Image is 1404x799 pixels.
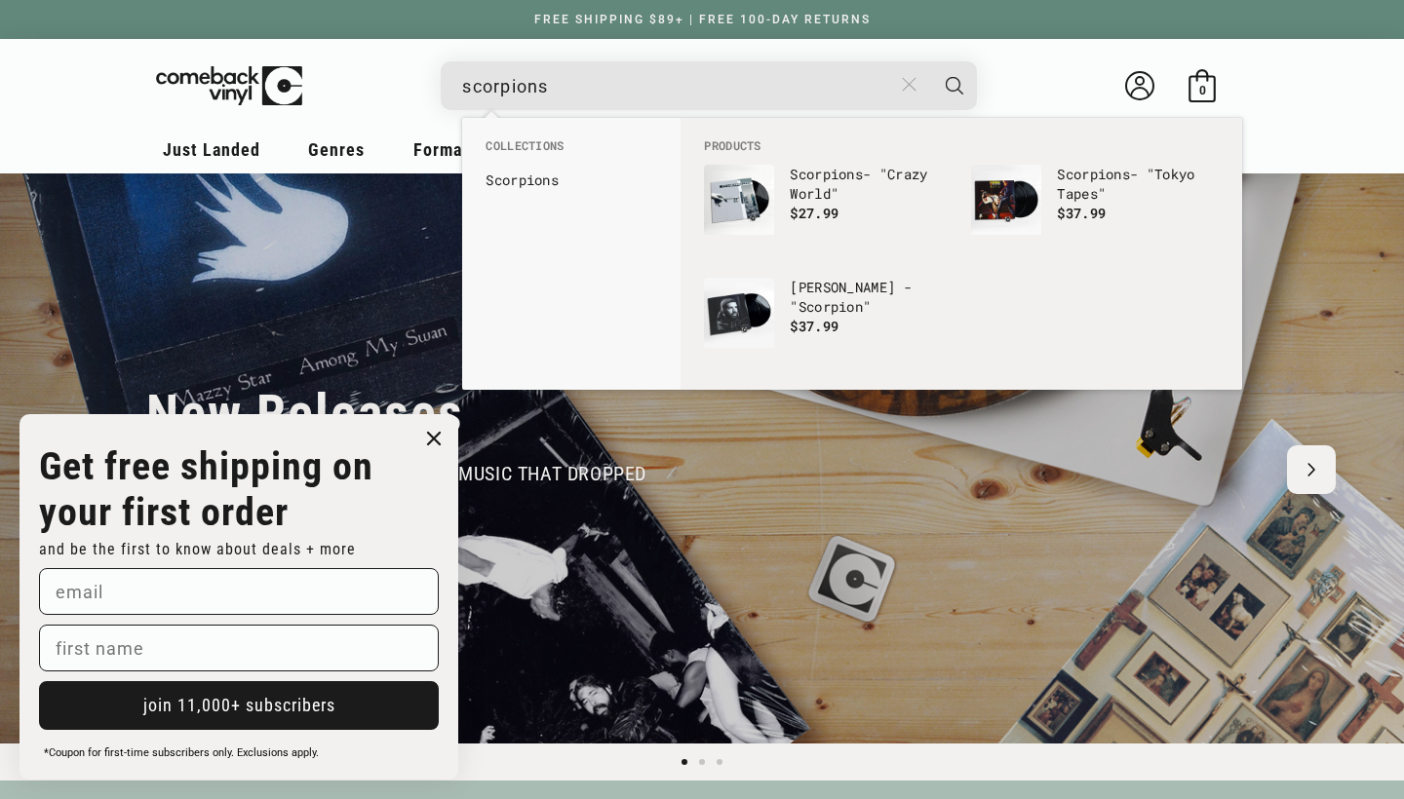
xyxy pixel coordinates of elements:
[486,171,657,190] a: Scorpions
[486,171,559,189] b: Scorpions
[39,568,439,615] input: email
[1057,165,1130,183] b: Scorpions
[704,165,952,258] a: Scorpions - "Crazy World" Scorpions- "Crazy World" $27.99
[790,165,952,204] p: - "Crazy World"
[146,382,464,446] h2: New Releases
[694,155,961,268] li: products: Scorpions - "Crazy World"
[704,278,774,348] img: Drake - "Scorpion"
[676,753,693,771] button: Load slide 1 of 3
[971,165,1041,235] img: Scorpions - "Tokyo Tapes"
[462,66,892,106] input: When autocomplete results are available use up and down arrows to review and enter to select
[790,317,838,335] span: $37.99
[44,746,319,759] span: *Coupon for first-time subscribers only. Exclusions apply.
[39,681,439,730] button: join 11,000+ subscribers
[681,118,1242,390] div: Products
[790,204,838,222] span: $27.99
[1057,165,1219,204] p: - "Tokyo Tapes"
[790,165,863,183] b: Scorpions
[476,165,667,196] li: collections: Scorpions
[930,61,979,110] button: Search
[1057,204,1106,222] span: $37.99
[441,61,977,110] div: Search
[694,268,961,381] li: products: Drake - "Scorpion"
[971,165,1219,258] a: Scorpions - "Tokyo Tapes" Scorpions- "Tokyo Tapes" $37.99
[961,155,1228,268] li: products: Scorpions - "Tokyo Tapes"
[790,278,952,317] p: [PERSON_NAME] - "Scorpion"
[462,118,681,206] div: Collections
[419,424,448,453] button: Close dialog
[39,625,439,671] input: first name
[308,139,365,160] span: Genres
[39,540,356,558] span: and be the first to know about deals + more
[163,139,260,160] span: Just Landed
[704,165,774,235] img: Scorpions - "Crazy World"
[39,443,373,535] strong: Get free shipping on your first order
[476,137,667,165] li: Collections
[892,63,928,106] button: Close
[413,139,478,160] span: Formats
[515,13,890,26] a: FREE SHIPPING $89+ | FREE 100-DAY RETURNS
[704,278,952,371] a: Drake - "Scorpion" [PERSON_NAME] - "Scorpion" $37.99
[1287,445,1336,494] button: Next slide
[693,753,711,771] button: Load slide 2 of 3
[694,137,1228,155] li: Products
[711,753,728,771] button: Load slide 3 of 3
[1199,83,1206,97] span: 0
